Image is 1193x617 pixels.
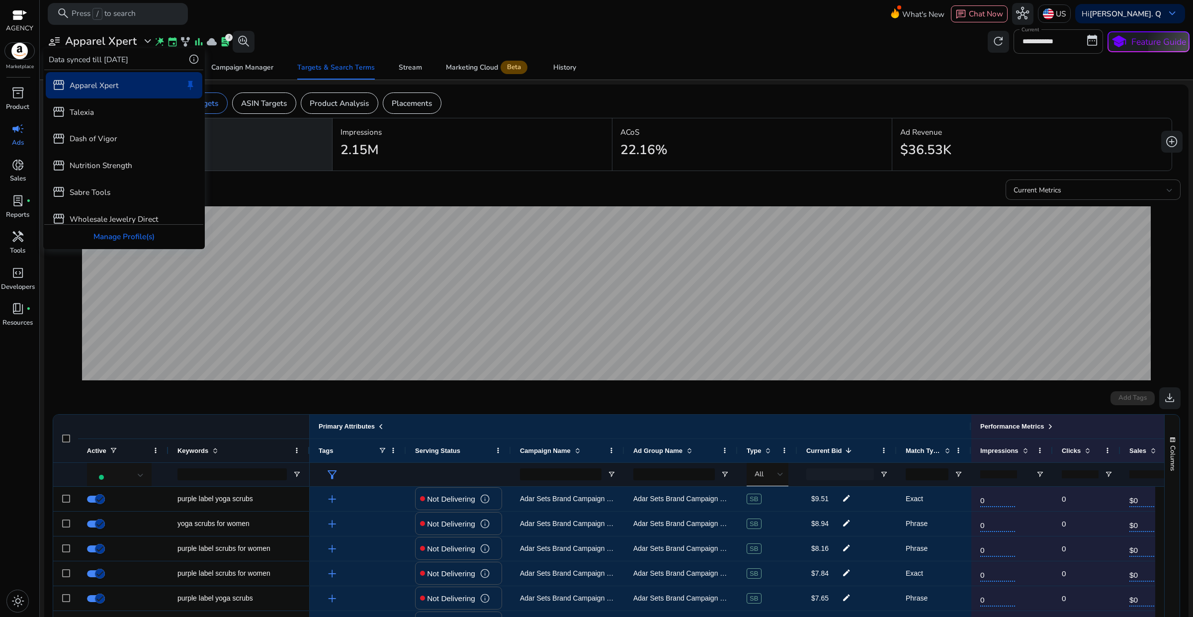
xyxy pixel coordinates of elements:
[44,225,203,248] div: Manage Profile(s)
[52,105,65,118] span: storefront
[52,159,65,172] span: storefront
[70,160,132,171] p: Nutrition Strength
[52,132,65,145] span: storefront
[52,185,65,198] span: storefront
[185,80,196,90] span: keep
[188,54,199,65] span: info
[52,212,65,225] span: storefront
[70,213,158,225] p: Wholesale Jewelry Direct
[49,54,128,65] p: Data synced till [DATE]
[70,186,110,198] p: Sabre Tools
[70,133,117,144] p: Dash of Vigor
[70,106,94,118] p: Talexia
[52,79,65,91] span: storefront
[70,80,118,91] p: Apparel Xpert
